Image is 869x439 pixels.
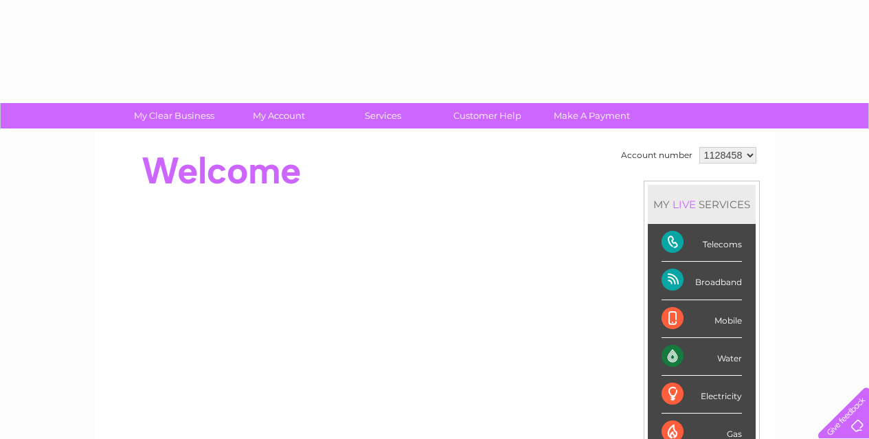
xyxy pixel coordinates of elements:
[648,185,756,224] div: MY SERVICES
[117,103,231,128] a: My Clear Business
[662,300,742,338] div: Mobile
[222,103,335,128] a: My Account
[326,103,440,128] a: Services
[670,198,699,211] div: LIVE
[662,262,742,300] div: Broadband
[535,103,648,128] a: Make A Payment
[618,144,696,167] td: Account number
[662,338,742,376] div: Water
[662,224,742,262] div: Telecoms
[431,103,544,128] a: Customer Help
[662,376,742,414] div: Electricity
